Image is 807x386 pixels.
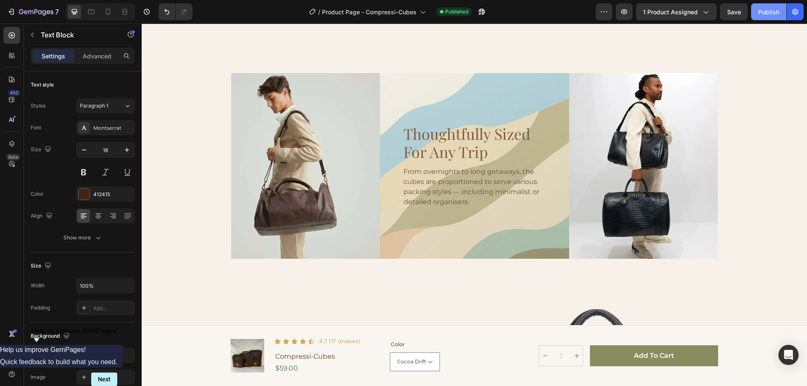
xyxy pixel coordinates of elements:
[93,124,133,132] div: Montserrat
[31,102,45,110] div: Styles
[492,327,533,337] div: Add To Cart
[55,7,59,17] p: 7
[133,339,219,351] div: $59.00
[133,327,219,339] h1: compressi-cubes
[32,327,118,334] span: Help us improve GemPages!
[322,8,417,16] span: Product Page - Compressi-Cubes
[429,322,442,342] button: increment
[142,24,807,386] iframe: Design area
[31,190,44,198] div: Color
[261,100,405,138] h2: thoughtfully sized for any trip
[720,3,748,20] button: Save
[31,230,135,245] button: Show more
[6,154,20,160] div: Beta
[76,98,135,113] button: Paragraph 1
[398,322,410,342] button: decrement
[8,89,20,96] div: 450
[63,234,103,242] div: Show more
[262,143,404,184] p: From overnights to long getaways, the cubes are proportioned to serve various packing styles — in...
[93,191,133,198] div: 412415
[636,3,717,20] button: 1 product assigned
[318,8,320,16] span: /
[3,3,63,20] button: 7
[427,50,576,235] img: gempages_579986070351905780-40bff65a-7860-41d1-9415-0588f5d53b7e.webp
[778,345,799,365] div: Open Intercom Messenger
[31,144,53,155] div: Size
[31,124,41,131] div: Font
[42,52,65,60] p: Settings
[31,260,53,272] div: Size
[410,322,429,342] input: quantity
[31,81,54,89] div: Text style
[751,3,786,20] button: Publish
[727,8,741,16] span: Save
[93,305,133,312] div: Add...
[32,327,118,345] button: Show survey - Help us improve GemPages!
[76,278,134,293] input: Auto
[177,315,219,321] p: 4.7 (17 reviews)
[448,322,577,343] button: Add To Cart
[758,8,779,16] div: Publish
[80,102,108,110] span: Paragraph 1
[31,304,50,312] div: Padding
[83,52,111,60] p: Advanced
[158,3,193,20] div: Undo/Redo
[41,30,112,40] p: Text Block
[31,210,54,222] div: Align
[445,8,468,16] span: Published
[643,8,698,16] span: 1 product assigned
[31,282,45,289] div: Width
[90,50,238,235] img: gempages_579986070351905780-a3a499ba-b6e6-4d58-8799-1fe8762b94e9.webp
[248,317,264,325] legend: color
